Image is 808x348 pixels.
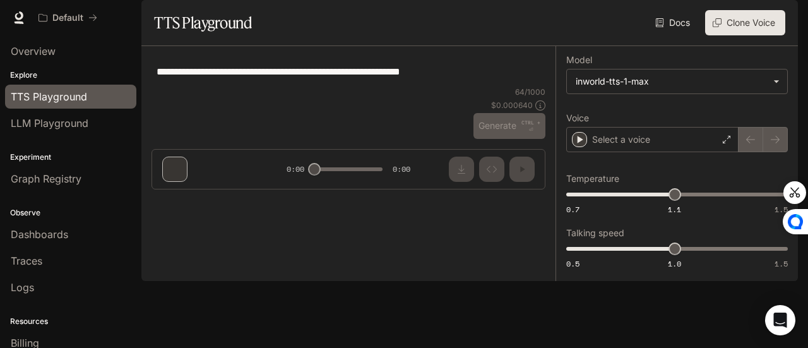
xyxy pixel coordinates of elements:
span: 1.5 [775,258,788,269]
p: Default [52,13,83,23]
div: inworld-tts-1-max [576,75,767,88]
span: 0.7 [566,204,579,215]
p: 64 / 1000 [515,87,545,97]
span: 1.0 [668,258,681,269]
button: All workspaces [33,5,103,30]
div: Open Intercom Messenger [765,305,795,335]
p: Voice [566,114,589,123]
h1: TTS Playground [154,10,252,35]
p: Select a voice [592,133,650,146]
span: 1.1 [668,204,681,215]
span: 0.5 [566,258,579,269]
p: Talking speed [566,229,624,237]
button: Clone Voice [705,10,785,35]
div: inworld-tts-1-max [567,69,787,93]
span: 1.5 [775,204,788,215]
p: Temperature [566,174,619,183]
p: $ 0.000640 [491,100,533,111]
p: Model [566,56,592,64]
a: Docs [653,10,695,35]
